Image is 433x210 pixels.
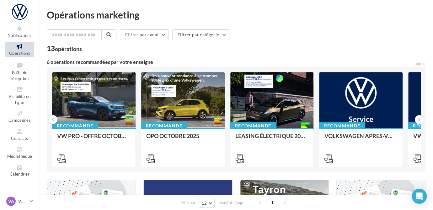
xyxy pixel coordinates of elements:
span: Visibilité en ligne [8,94,30,105]
div: VW PRO - OFFRE OCTOBRE 25 [57,133,131,145]
span: VA [8,198,14,204]
div: Opérations marketing [47,10,425,19]
button: Filtrer par catégorie [172,29,229,40]
span: résultats/page [218,200,244,206]
span: Calendrier [10,172,29,177]
div: VOLKSWAGEN APRES-VENTE [324,133,398,145]
div: Recommandé [230,122,276,129]
p: VW AGEN [18,198,27,204]
a: Médiathèque [5,145,34,160]
span: Boîte de réception [11,70,29,81]
span: Contacts [11,136,28,141]
span: 1 [267,197,277,207]
div: OPO OCTOBRE 2025 [146,133,220,145]
button: Filtrer par canal [120,29,169,40]
div: Open Intercom Messenger [412,189,427,204]
a: Visibilité en ligne [5,85,34,106]
div: LEASING ÉLECTRIQUE 2025 [235,133,309,145]
div: Recommandé [319,122,365,129]
span: Afficher [181,200,195,206]
span: 12 [202,201,207,206]
a: Contacts [5,127,34,142]
div: 13 [47,45,82,52]
a: Boîte de réception [5,60,34,83]
a: Campagnes [5,109,34,124]
span: Notifications [8,33,32,38]
div: Recommandé [141,122,187,129]
span: Opérations [9,51,30,56]
button: 12 [199,199,215,207]
div: 6 opérations recommandées par votre enseigne [47,59,415,64]
span: Médiathèque [7,154,32,159]
a: Opérations [5,42,34,57]
a: Calendrier [5,163,34,178]
button: Notifications [5,24,34,39]
span: Campagnes [8,118,31,123]
div: Recommandé [52,122,98,129]
div: opérations [55,46,82,52]
a: VA VW AGEN [5,195,34,207]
